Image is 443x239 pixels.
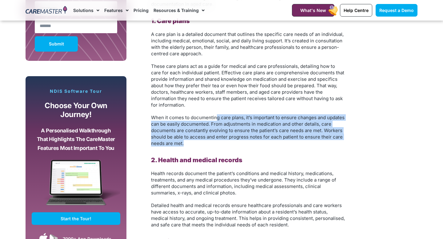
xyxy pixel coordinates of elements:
[292,4,334,17] a: What's New
[151,31,344,57] span: A care plan is a detailed document that outlines the specific care needs of an individual, includ...
[151,202,345,228] span: Detailed health and medical records ensure healthcare professionals and care workers have access ...
[32,160,120,213] img: CareMaster Software Mockup on Screen
[26,6,67,15] img: CareMaster Logo
[151,170,336,196] span: Health records document the patient’s conditions and medical history, medications, treatments, an...
[376,4,417,17] a: Request a Demo
[32,212,120,225] a: Start the Tour!
[36,101,116,119] p: Choose your own journey!
[35,36,78,52] button: Submit
[36,126,116,153] p: A personalised walkthrough that highlights the CareMaster features most important to you
[300,8,326,13] span: What's New
[340,4,372,17] a: Help Centre
[49,42,64,45] span: Submit
[379,8,414,13] span: Request a Demo
[32,88,120,94] p: NDIS Software Tour
[151,17,190,25] b: 1. Care plans
[151,63,344,108] span: These care plans act as a guide for medical and care professionals, detailing how to care for eac...
[151,115,345,146] span: When it comes to documenting care plans, it’s important to ensure changes and updates can be easi...
[151,156,242,164] b: 2. Health and medical records
[61,216,91,221] span: Start the Tour!
[344,8,369,13] span: Help Centre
